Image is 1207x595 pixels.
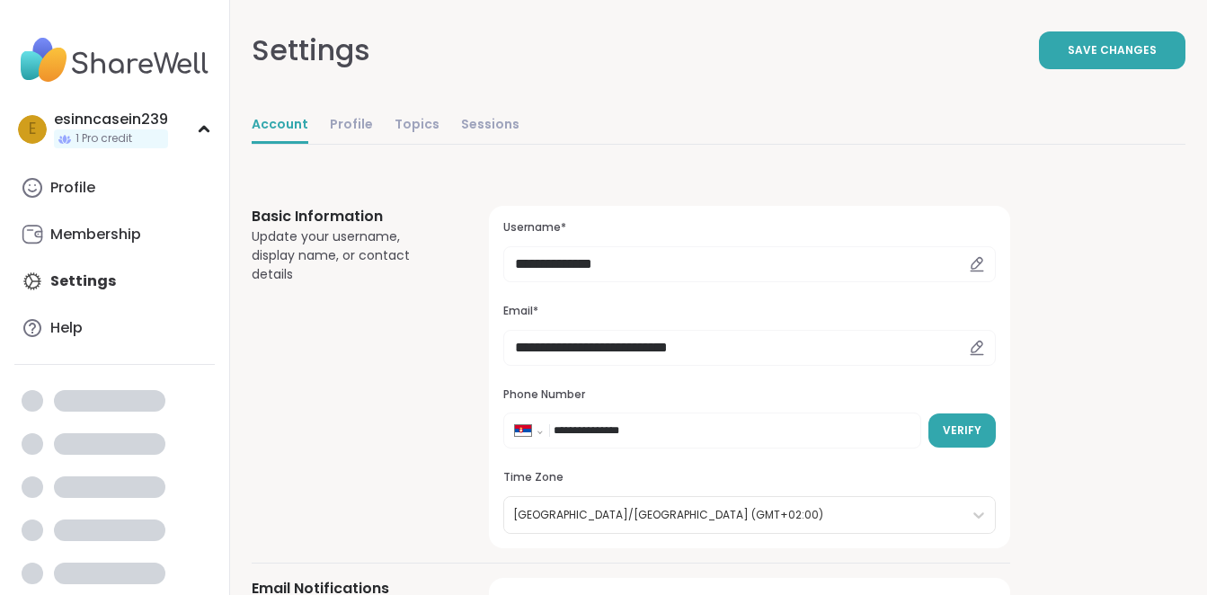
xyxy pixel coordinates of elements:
a: Profile [14,166,215,209]
div: Help [50,318,83,338]
h3: Time Zone [503,470,996,485]
h3: Email* [503,304,996,319]
a: Sessions [461,108,519,144]
img: ShareWell Nav Logo [14,29,215,92]
div: Settings [252,29,370,72]
h3: Basic Information [252,206,446,227]
span: Verify [943,422,981,439]
a: Membership [14,213,215,256]
a: Topics [395,108,439,144]
button: Save Changes [1039,31,1185,69]
span: Save Changes [1068,42,1157,58]
a: Help [14,306,215,350]
a: Account [252,108,308,144]
div: Update your username, display name, or contact details [252,227,446,284]
div: Membership [50,225,141,244]
a: Profile [330,108,373,144]
div: Profile [50,178,95,198]
button: Verify [928,413,996,448]
span: 1 Pro credit [75,131,132,147]
div: esinncasein239 [54,110,168,129]
h3: Phone Number [503,387,996,403]
h3: Username* [503,220,996,235]
span: e [29,118,36,141]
